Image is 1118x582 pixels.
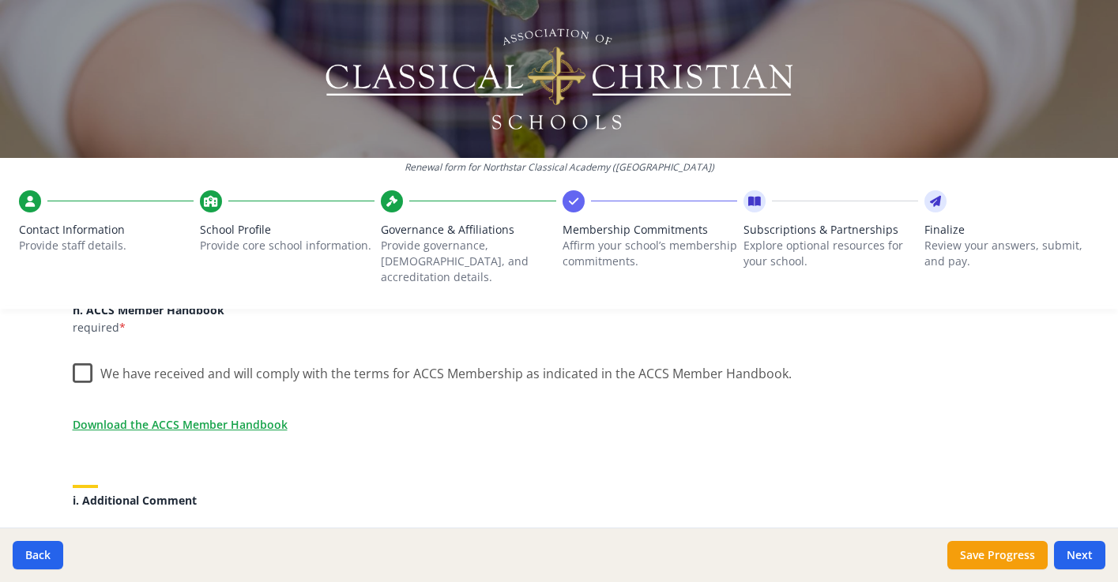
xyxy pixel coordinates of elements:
span: School Profile [200,222,375,238]
span: Membership Commitments [563,222,737,238]
button: Back [13,541,63,569]
span: Governance & Affiliations [381,222,555,238]
h5: i. Additional Comment [73,494,1046,506]
span: Finalize [924,222,1099,238]
span: Subscriptions & Partnerships [743,222,918,238]
label: We have received and will comply with the terms for ACCS Membership as indicated in the ACCS Memb... [73,353,792,387]
span: Contact Information [19,222,194,238]
p: required [73,320,1046,336]
img: Logo [322,24,796,134]
p: Provide staff details. [19,238,194,253]
p: Review your answers, submit, and pay. [924,238,1099,269]
button: Next [1054,541,1105,569]
p: Provide core school information. [200,238,375,253]
a: Download the ACCS Member Handbook [73,416,288,433]
p: Explore optional resources for your school. [743,238,918,269]
p: Provide governance, [DEMOGRAPHIC_DATA], and accreditation details. [381,238,555,285]
p: Affirm your school’s membership commitments. [563,238,737,269]
button: Save Progress [947,541,1048,569]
